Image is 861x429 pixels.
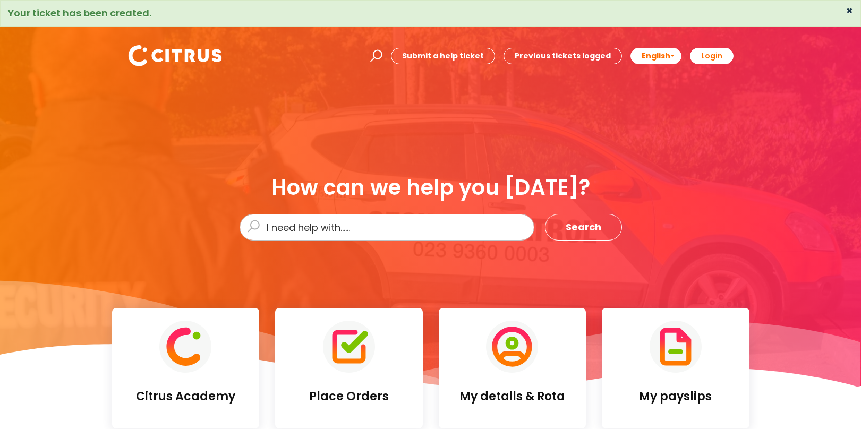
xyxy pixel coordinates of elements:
[504,48,622,64] a: Previous tickets logged
[602,308,749,428] a: My payslips
[439,308,586,428] a: My details & Rota
[284,390,414,404] h4: Place Orders
[391,48,495,64] a: Submit a help ticket
[545,214,622,241] button: Search
[846,6,853,15] button: ×
[642,50,670,61] span: English
[566,219,601,236] span: Search
[447,390,578,404] h4: My details & Rota
[112,308,260,428] a: Citrus Academy
[240,214,534,241] input: I need help with......
[121,390,251,404] h4: Citrus Academy
[701,50,722,61] b: Login
[240,176,622,199] div: How can we help you [DATE]?
[610,390,741,404] h4: My payslips
[690,48,734,64] a: Login
[275,308,423,428] a: Place Orders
